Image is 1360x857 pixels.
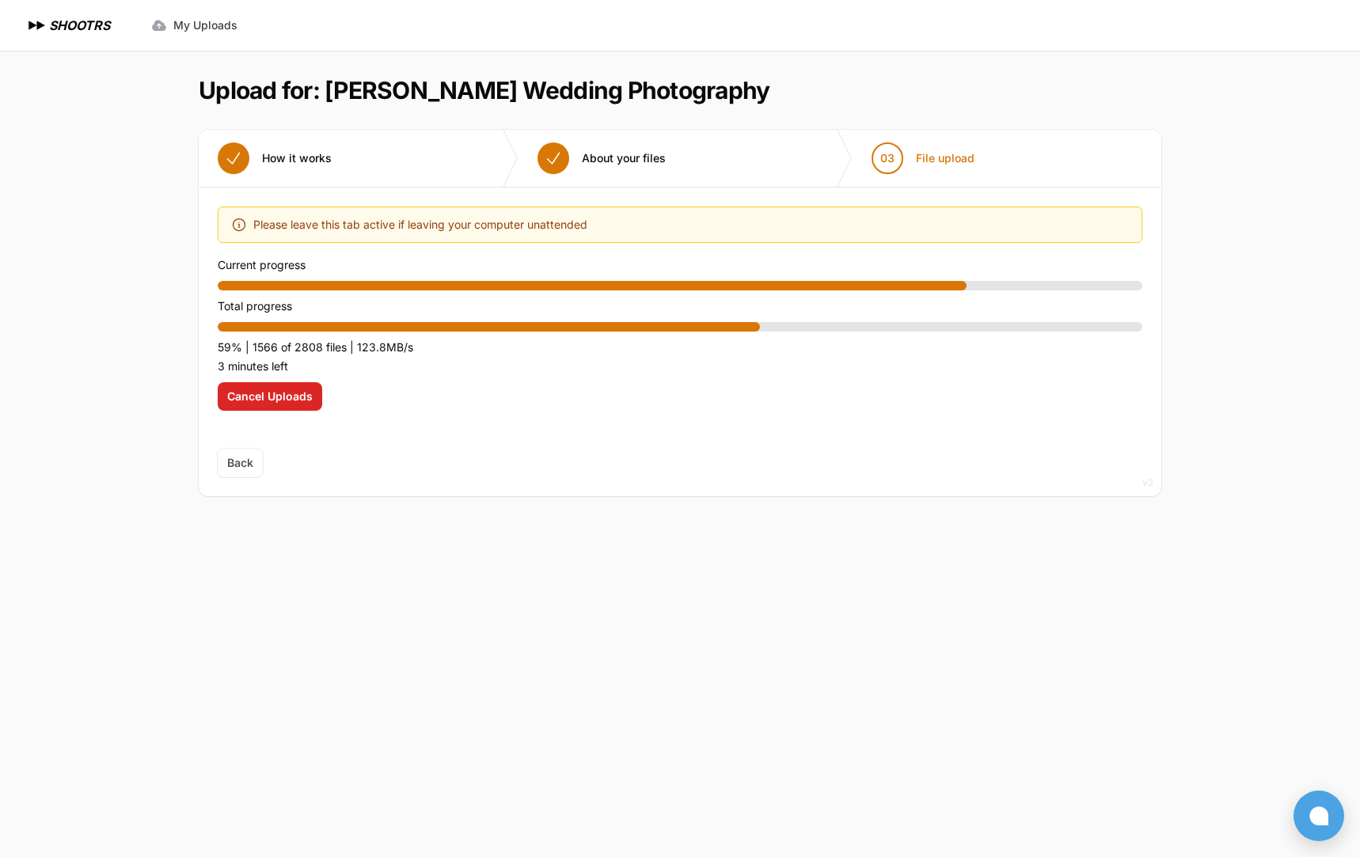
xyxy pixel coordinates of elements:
[25,16,110,35] a: SHOOTRS SHOOTRS
[262,150,332,166] span: How it works
[173,17,237,33] span: My Uploads
[49,16,110,35] h1: SHOOTRS
[582,150,666,166] span: About your files
[25,16,49,35] img: SHOOTRS
[1294,791,1344,841] button: Open chat window
[880,150,895,166] span: 03
[218,338,1142,357] p: 59% | 1566 of 2808 files | 123.8MB/s
[199,76,769,104] h1: Upload for: [PERSON_NAME] Wedding Photography
[227,389,313,404] span: Cancel Uploads
[853,130,993,187] button: 03 File upload
[519,130,685,187] button: About your files
[218,297,1142,316] p: Total progress
[142,11,247,40] a: My Uploads
[253,215,587,234] span: Please leave this tab active if leaving your computer unattended
[218,256,1142,275] p: Current progress
[199,130,351,187] button: How it works
[1142,473,1153,492] div: v2
[218,382,322,411] button: Cancel Uploads
[218,357,1142,376] p: 3 minutes left
[916,150,974,166] span: File upload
